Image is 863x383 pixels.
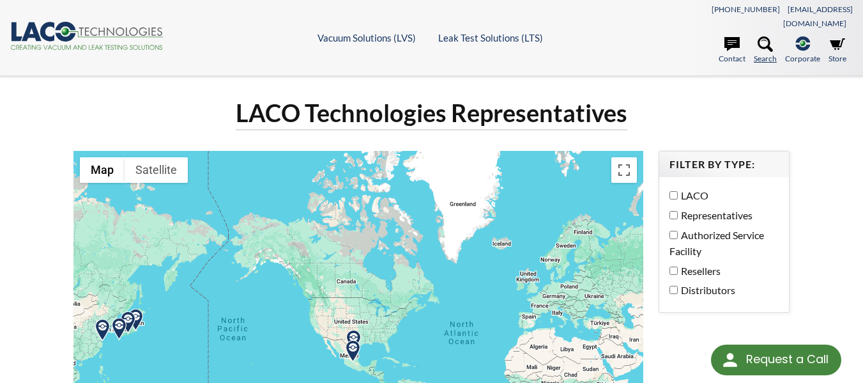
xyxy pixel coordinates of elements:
[669,231,678,239] input: Authorized Service Facility
[669,282,772,299] label: Distributors
[125,157,188,183] button: Show satellite imagery
[783,4,853,28] a: [EMAIL_ADDRESS][DOMAIN_NAME]
[669,158,779,171] h4: Filter by Type:
[720,350,740,370] img: round button
[785,52,820,65] span: Corporate
[711,345,841,375] div: Request a Call
[712,4,780,14] a: [PHONE_NUMBER]
[754,36,777,65] a: Search
[669,191,678,199] input: LACO
[829,36,846,65] a: Store
[719,36,745,65] a: Contact
[236,97,627,130] h1: LACO Technologies Representatives
[669,211,678,219] input: Representatives
[669,187,772,204] label: LACO
[317,32,416,43] a: Vacuum Solutions (LVS)
[669,267,678,275] input: Resellers
[669,286,678,294] input: Distributors
[746,345,829,374] div: Request a Call
[80,157,125,183] button: Show street map
[611,157,637,183] button: Toggle fullscreen view
[669,227,772,260] label: Authorized Service Facility
[438,32,543,43] a: Leak Test Solutions (LTS)
[669,263,772,279] label: Resellers
[669,207,772,224] label: Representatives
